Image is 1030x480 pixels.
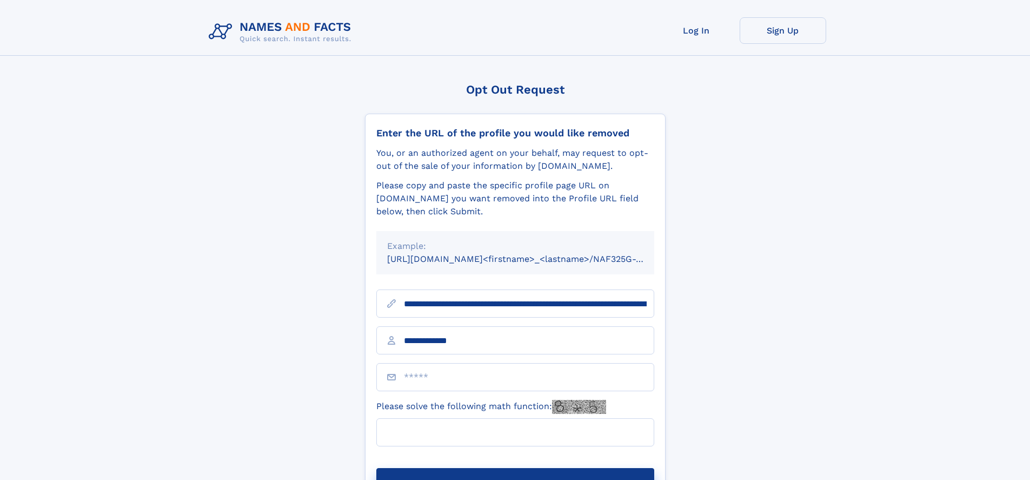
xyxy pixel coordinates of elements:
label: Please solve the following math function: [376,400,606,414]
small: [URL][DOMAIN_NAME]<firstname>_<lastname>/NAF325G-xxxxxxxx [387,254,675,264]
a: Sign Up [740,17,826,44]
div: Please copy and paste the specific profile page URL on [DOMAIN_NAME] you want removed into the Pr... [376,179,654,218]
div: Opt Out Request [365,83,666,96]
a: Log In [653,17,740,44]
div: Enter the URL of the profile you would like removed [376,127,654,139]
img: Logo Names and Facts [204,17,360,47]
div: You, or an authorized agent on your behalf, may request to opt-out of the sale of your informatio... [376,147,654,173]
div: Example: [387,240,643,253]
